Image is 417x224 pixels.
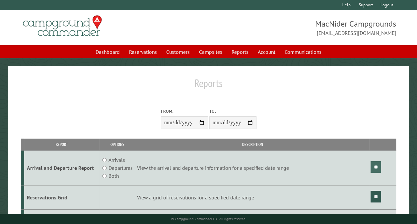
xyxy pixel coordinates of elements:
a: Communications [281,46,325,58]
a: Reports [228,46,252,58]
img: Campground Commander [21,13,104,39]
label: From: [161,108,208,114]
th: Options [99,139,136,150]
label: To: [209,108,256,114]
small: © Campground Commander LLC. All rights reserved. [171,217,246,221]
a: Customers [162,46,194,58]
h1: Reports [21,77,396,95]
a: Campsites [195,46,226,58]
td: Reservations Grid [24,185,100,210]
td: View a grid of reservations for a specified date range [136,185,370,210]
td: View the arrival and departure information for a specified date range [136,151,370,185]
label: Departures [108,164,133,172]
a: Account [254,46,279,58]
td: Arrival and Departure Report [24,151,100,185]
label: Arrivals [108,156,125,164]
a: Dashboard [92,46,124,58]
span: MacNider Campgrounds [EMAIL_ADDRESS][DOMAIN_NAME] [209,18,396,37]
th: Description [136,139,370,150]
label: Both [108,172,119,180]
a: Reservations [125,46,161,58]
th: Report [24,139,100,150]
